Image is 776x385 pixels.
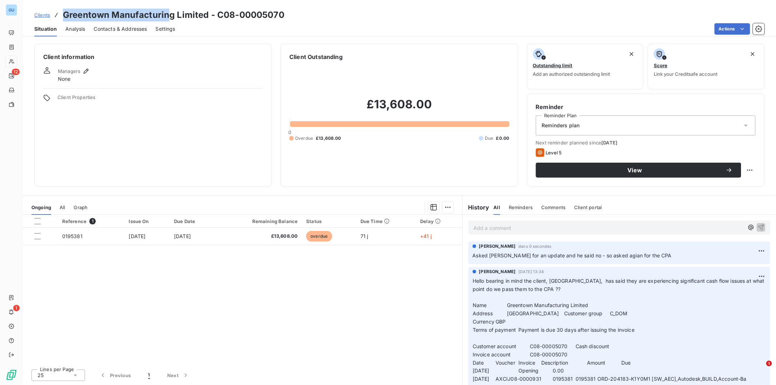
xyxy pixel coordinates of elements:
div: Remaining Balance [221,218,298,224]
span: dans 0 secondes [519,244,552,248]
span: View [544,167,726,173]
span: £13,608.00 [316,135,341,142]
h3: Greentown Manufacturing Limited - C08-00005070 [63,9,284,21]
h2: £13,608.00 [289,97,509,119]
span: All [60,204,65,210]
span: 12 [12,69,20,75]
h6: Reminder [536,103,756,111]
span: Add an authorized outstanding limit [533,71,610,77]
span: [DATE] [174,233,191,239]
button: Actions [715,23,750,35]
span: Client portal [574,204,602,210]
span: Ongoing [31,204,51,210]
span: 1 [148,372,150,379]
span: 1 [89,218,96,224]
span: Reminders plan [542,122,580,129]
span: Contacts & Addresses [94,25,147,33]
div: Reference [62,218,120,224]
span: Graph [74,204,88,210]
h6: History [463,203,489,212]
span: [DATE] [129,233,146,239]
span: Managers [58,68,80,74]
button: Previous [91,368,140,383]
span: Clients [34,12,50,18]
span: Customer account C08-00005070 Cash discount [473,343,610,349]
div: Due Date [174,218,212,224]
span: Asked [PERSON_NAME] for an update and he said no - so asked agian for the CPA [473,252,672,258]
span: Date Voucher Invoice Description Amount Due [473,360,631,366]
span: overdue [306,231,332,242]
span: 0 [288,129,291,135]
span: 0195381 [62,233,83,239]
span: [PERSON_NAME] [479,268,516,275]
span: Terms of payment Payment is due 30 days after issuing the invoice [473,327,635,333]
div: Status [306,218,352,224]
a: Clients [34,11,50,19]
span: [DATE] [602,140,618,145]
span: £0.00 [496,135,509,142]
button: View [536,163,741,178]
button: 1 [140,368,159,383]
div: GU [6,4,17,16]
span: [DATE] Opening 0.00 [473,367,564,374]
span: [PERSON_NAME] [479,243,516,250]
span: 71 j [360,233,368,239]
span: 1 [13,305,20,311]
div: Delay [421,218,458,224]
span: Address [GEOGRAPHIC_DATA] Customer group C_DOM [473,310,628,316]
span: Situation [34,25,57,33]
div: Issue On [129,218,166,224]
iframe: Intercom live chat [752,361,769,378]
h6: Client information [43,53,263,61]
span: £13,608.00 [221,233,298,240]
button: ScoreLink your Creditsafe account [648,44,765,89]
span: Client Properties [58,94,263,104]
span: [DATE] 13:34 [519,270,544,274]
button: Next [159,368,198,383]
span: Reminders [509,204,533,210]
span: 25 [38,372,44,379]
span: None [58,75,71,83]
span: Comments [542,204,566,210]
span: Due [485,135,493,142]
span: Score [654,63,667,68]
span: Overdue [295,135,313,142]
button: Outstanding limitAdd an authorized outstanding limit [527,44,644,89]
span: Settings [156,25,175,33]
span: Next reminder planned since [536,140,756,145]
span: Currency GBP [473,319,506,325]
span: Link your Creditsafe account [654,71,717,77]
span: 1 [766,361,772,366]
span: Name Greentown Manufacturing Limited [473,302,588,308]
span: Level 5 [546,150,562,156]
h6: Client Outstanding [289,53,343,61]
span: Analysis [65,25,85,33]
span: Hello bearing in mind the client, [GEOGRAPHIC_DATA], has said they are experiencing significant c... [473,278,766,292]
span: Outstanding limit [533,63,573,68]
span: Invoice account C08-00005070 [473,351,568,357]
img: Logo LeanPay [6,369,17,381]
span: +41 j [421,233,432,239]
span: All [494,204,500,210]
div: Due Time [360,218,412,224]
